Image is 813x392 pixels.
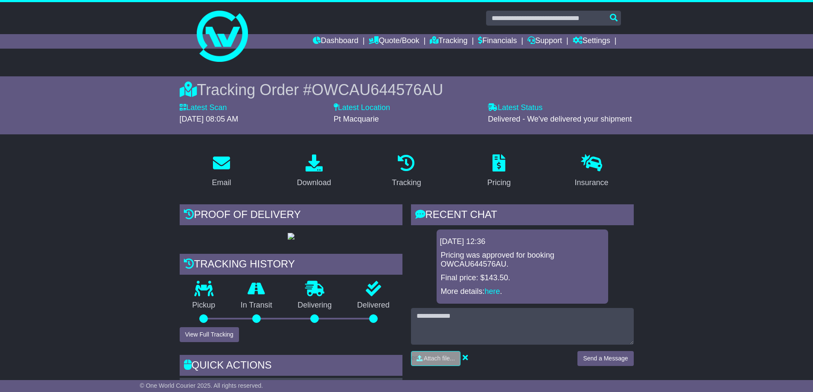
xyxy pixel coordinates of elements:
[140,382,263,389] span: © One World Courier 2025. All rights reserved.
[334,115,379,123] span: Pt Macquarie
[573,34,610,49] a: Settings
[441,273,604,283] p: Final price: $143.50.
[180,355,402,378] div: Quick Actions
[386,151,426,192] a: Tracking
[313,34,358,49] a: Dashboard
[488,103,542,113] label: Latest Status
[430,34,467,49] a: Tracking
[212,177,231,189] div: Email
[485,287,500,296] a: here
[312,81,443,99] span: OWCAU644576AU
[411,204,634,227] div: RECENT CHAT
[478,34,517,49] a: Financials
[488,115,632,123] span: Delivered - We've delivered your shipment
[577,351,633,366] button: Send a Message
[288,233,294,240] img: GetPodImage
[180,115,239,123] span: [DATE] 08:05 AM
[180,204,402,227] div: Proof of Delivery
[441,251,604,269] p: Pricing was approved for booking OWCAU644576AU.
[369,34,419,49] a: Quote/Book
[334,103,390,113] label: Latest Location
[180,254,402,277] div: Tracking history
[482,151,516,192] a: Pricing
[180,81,634,99] div: Tracking Order #
[180,327,239,342] button: View Full Tracking
[297,177,331,189] div: Download
[527,34,562,49] a: Support
[180,301,228,310] p: Pickup
[392,177,421,189] div: Tracking
[285,301,345,310] p: Delivering
[206,151,236,192] a: Email
[575,177,609,189] div: Insurance
[441,287,604,296] p: More details: .
[180,103,227,113] label: Latest Scan
[569,151,614,192] a: Insurance
[440,237,605,247] div: [DATE] 12:36
[344,301,402,310] p: Delivered
[291,151,337,192] a: Download
[487,177,511,189] div: Pricing
[228,301,285,310] p: In Transit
